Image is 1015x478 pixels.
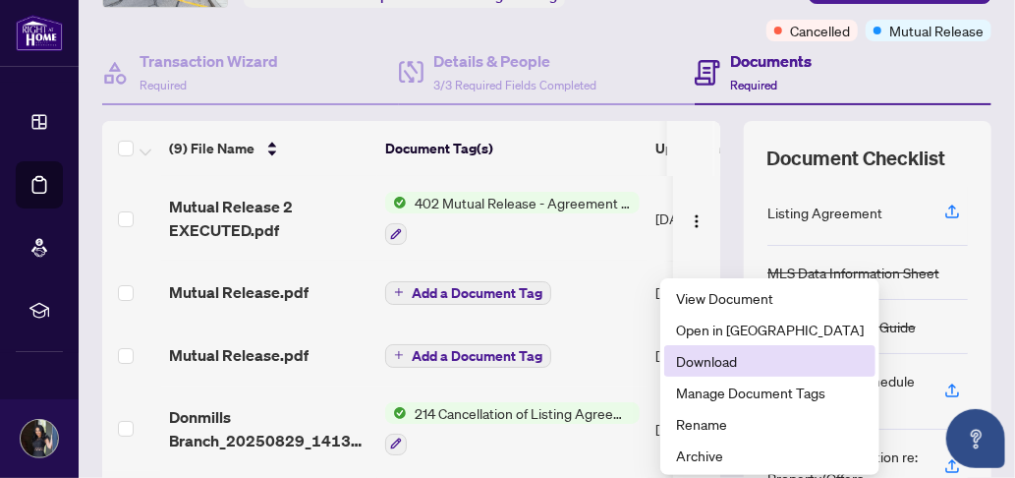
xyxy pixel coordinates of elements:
span: plus [394,350,404,360]
span: Mutual Release 2 EXECUTED.pdf [169,195,369,242]
span: Add a Document Tag [412,286,542,300]
img: Logo [689,213,705,229]
div: Listing Agreement [767,202,882,223]
span: Donmills Branch_20250829_141311.pdf [169,405,369,452]
span: 3/3 Required Fields Completed [433,78,596,92]
span: Manage Document Tags [676,382,864,403]
span: 214 Cancellation of Listing Agreement - Authority to Offer for Lease [407,402,640,424]
span: Upload Date [655,138,734,159]
button: Status Icon402 Mutual Release - Agreement to Lease - Residential [385,192,640,245]
span: Mutual Release [889,20,984,41]
button: Open asap [946,409,1005,468]
h4: Documents [730,49,812,73]
button: Add a Document Tag [385,279,551,305]
span: Document Checklist [767,145,946,172]
button: Add a Document Tag [385,342,551,368]
span: Cancelled [790,20,850,41]
td: [DATE] [648,261,781,324]
span: Required [730,78,777,92]
td: [DATE] [648,387,781,471]
img: Profile Icon [21,420,58,457]
div: MLS Data Information Sheet [767,262,939,283]
span: (9) File Name [169,138,254,159]
h4: Transaction Wizard [140,49,278,73]
span: Download [676,350,864,372]
button: Logo [681,203,712,234]
button: Add a Document Tag [385,281,551,305]
span: Archive [676,445,864,466]
span: Open in [GEOGRAPHIC_DATA] [676,319,864,340]
button: Status Icon214 Cancellation of Listing Agreement - Authority to Offer for Lease [385,402,640,455]
img: Status Icon [385,192,407,213]
span: Mutual Release.pdf [169,343,309,367]
span: plus [394,287,404,297]
span: View Document [676,287,864,309]
button: Logo [681,276,712,308]
th: Document Tag(s) [377,121,648,176]
img: logo [16,15,63,51]
td: [DATE] [648,176,781,261]
button: Add a Document Tag [385,344,551,368]
img: Status Icon [385,402,407,424]
span: Required [140,78,187,92]
span: Mutual Release.pdf [169,280,309,304]
h4: Details & People [433,49,596,73]
th: (9) File Name [161,121,377,176]
span: 402 Mutual Release - Agreement to Lease - Residential [407,192,640,213]
td: [DATE] [648,324,781,387]
th: Upload Date [648,121,781,176]
span: Rename [676,413,864,435]
span: Add a Document Tag [412,349,542,363]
